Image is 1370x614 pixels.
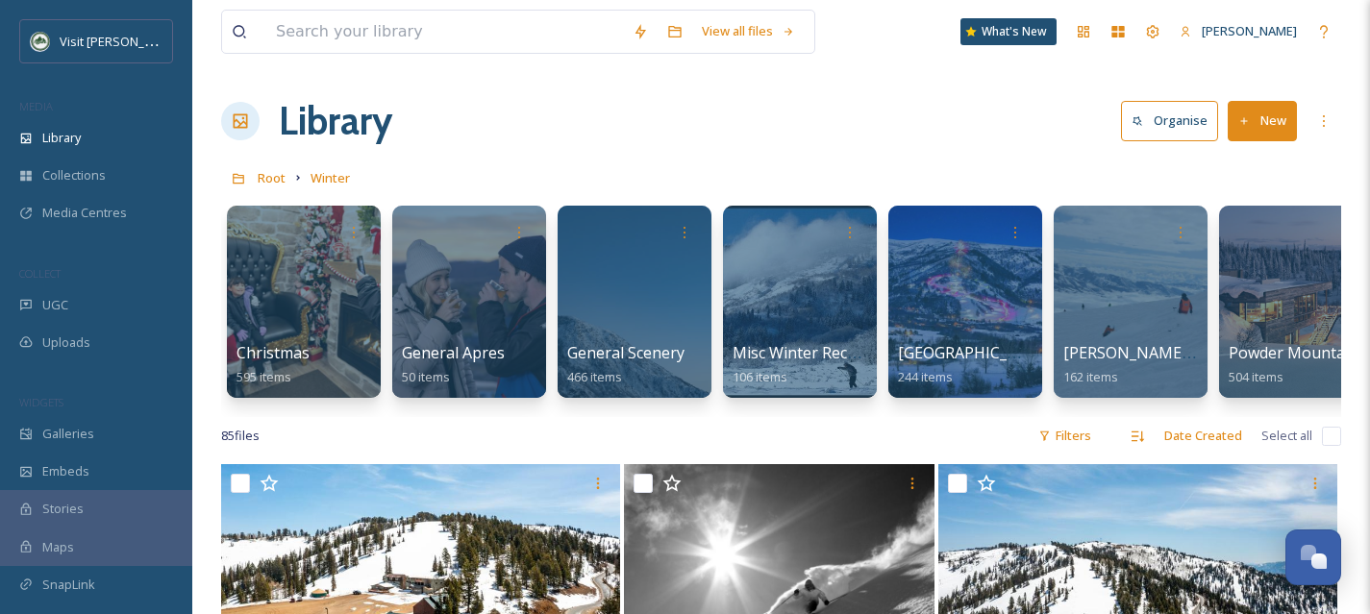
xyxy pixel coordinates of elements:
[42,333,90,352] span: Uploads
[1228,101,1297,140] button: New
[42,576,95,594] span: SnapLink
[42,462,89,480] span: Embeds
[1170,12,1307,50] a: [PERSON_NAME]
[60,32,182,50] span: Visit [PERSON_NAME]
[1229,342,1358,363] span: Powder Mountain
[733,368,787,385] span: 106 items
[1121,101,1218,140] button: Organise
[42,166,106,184] span: Collections
[898,344,1053,385] a: [GEOGRAPHIC_DATA]244 items
[1121,101,1228,140] a: Organise
[42,500,84,518] span: Stories
[1229,368,1283,385] span: 504 items
[567,342,685,363] span: General Scenery
[733,342,900,363] span: Misc Winter Recreation
[258,169,286,186] span: Root
[311,166,350,189] a: Winter
[1029,417,1101,454] div: Filters
[692,12,805,50] a: View all files
[258,166,286,189] a: Root
[1285,529,1341,585] button: Open Chat
[42,296,68,314] span: UGC
[1202,22,1297,39] span: [PERSON_NAME]
[237,368,291,385] span: 595 items
[567,368,622,385] span: 466 items
[402,344,505,385] a: General Apres50 items
[19,395,63,409] span: WIDGETS
[1063,368,1118,385] span: 162 items
[567,344,685,385] a: General Scenery466 items
[898,368,953,385] span: 244 items
[19,99,53,113] span: MEDIA
[237,344,310,385] a: Christmas595 items
[19,266,61,281] span: COLLECT
[42,129,81,147] span: Library
[1063,342,1299,363] span: [PERSON_NAME] Valley Adaptive
[279,92,392,150] a: Library
[311,169,350,186] span: Winter
[42,538,74,556] span: Maps
[1063,344,1299,385] a: [PERSON_NAME] Valley Adaptive162 items
[221,427,260,445] span: 85 file s
[402,342,505,363] span: General Apres
[1261,427,1312,445] span: Select all
[733,344,900,385] a: Misc Winter Recreation106 items
[237,342,310,363] span: Christmas
[898,342,1053,363] span: [GEOGRAPHIC_DATA]
[31,32,50,51] img: Unknown.png
[42,204,127,222] span: Media Centres
[42,425,94,443] span: Galleries
[1229,344,1358,385] a: Powder Mountain504 items
[402,368,450,385] span: 50 items
[960,18,1057,45] a: What's New
[1155,417,1252,454] div: Date Created
[266,11,623,53] input: Search your library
